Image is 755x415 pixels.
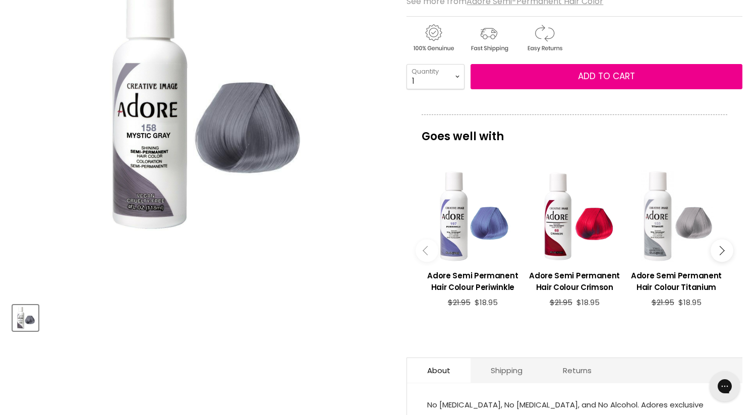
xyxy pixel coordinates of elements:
a: About [407,358,471,383]
img: returns.gif [517,23,571,53]
div: Product thumbnails [11,302,390,331]
a: View product:Adore Semi Permanent Hair Colour Crimson [529,262,620,298]
p: Goes well with [422,114,727,148]
span: $21.95 [448,297,471,308]
span: $21.95 [652,297,674,308]
h3: Adore Semi Permanent Hair Colour Periwinkle [427,270,518,293]
span: $18.95 [475,297,498,308]
button: Adore Semi Permanent Hair Colour Mystic Gray [13,305,38,331]
span: $21.95 [550,297,572,308]
a: Shipping [471,358,543,383]
img: genuine.gif [406,23,460,53]
iframe: Gorgias live chat messenger [705,368,745,405]
img: Adore Semi Permanent Hair Colour Mystic Gray [14,306,37,330]
img: shipping.gif [462,23,515,53]
span: $18.95 [678,297,702,308]
a: View product:Adore Semi Permanent Hair Colour Periwinkle [427,262,518,298]
button: Add to cart [471,64,742,89]
h3: Adore Semi Permanent Hair Colour Crimson [529,270,620,293]
span: Add to cart [578,70,635,82]
a: Returns [543,358,612,383]
a: View product:Adore Semi Permanent Hair Colour Titanium [630,262,722,298]
select: Quantity [406,64,464,89]
h3: Adore Semi Permanent Hair Colour Titanium [630,270,722,293]
span: $18.95 [576,297,600,308]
